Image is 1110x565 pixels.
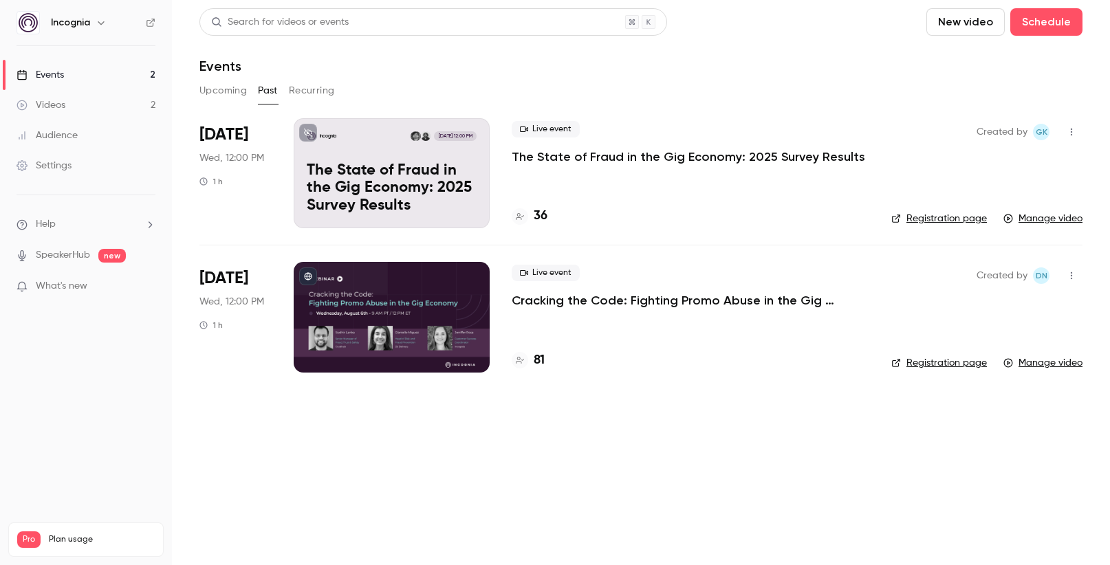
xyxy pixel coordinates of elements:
[49,534,155,545] span: Plan usage
[294,118,490,228] a: The State of Fraud in the Gig Economy: 2025 Survey ResultsIncogniaFelix Efren Gonzalez ReyesVicto...
[320,133,336,140] p: Incognia
[199,267,248,289] span: [DATE]
[199,262,272,372] div: Aug 6 Wed, 9:00 AM (America/Los Angeles)
[926,8,1005,36] button: New video
[512,121,580,137] span: Live event
[289,80,335,102] button: Recurring
[36,279,87,293] span: What's new
[1036,267,1047,284] span: DN
[307,162,477,215] p: The State of Fraud in the Gig Economy: 2025 Survey Results
[1003,212,1082,225] a: Manage video
[434,131,476,141] span: [DATE] 12:00 PM
[199,295,264,309] span: Wed, 12:00 PM
[977,124,1027,140] span: Created by
[36,248,90,263] a: SpeakerHub
[1033,267,1049,284] span: David Nesbitt
[1036,124,1047,140] span: GK
[977,267,1027,284] span: Created by
[512,265,580,281] span: Live event
[199,80,247,102] button: Upcoming
[199,151,264,165] span: Wed, 12:00 PM
[891,212,987,225] a: Registration page
[891,356,987,370] a: Registration page
[258,80,278,102] button: Past
[36,217,56,232] span: Help
[199,124,248,146] span: [DATE]
[199,58,241,74] h1: Events
[199,176,223,187] div: 1 h
[421,131,431,141] img: Felix Efren Gonzalez Reyes
[512,207,547,225] a: 36
[534,207,547,225] h4: 36
[211,15,349,30] div: Search for videos or events
[1010,8,1082,36] button: Schedule
[17,217,155,232] li: help-dropdown-opener
[17,68,64,82] div: Events
[512,148,865,165] a: The State of Fraud in the Gig Economy: 2025 Survey Results
[199,118,272,228] div: Sep 24 Wed, 12:00 PM (America/New York)
[98,249,126,263] span: new
[17,129,78,142] div: Audience
[512,351,545,370] a: 81
[17,98,65,112] div: Videos
[512,292,869,309] a: Cracking the Code: Fighting Promo Abuse in the Gig Economy
[1033,124,1049,140] span: Gianna Kennedy
[1003,356,1082,370] a: Manage video
[411,131,420,141] img: Victor Cavalcanti
[17,159,72,173] div: Settings
[534,351,545,370] h4: 81
[17,12,39,34] img: Incognia
[51,16,90,30] h6: Incognia
[17,531,41,548] span: Pro
[199,320,223,331] div: 1 h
